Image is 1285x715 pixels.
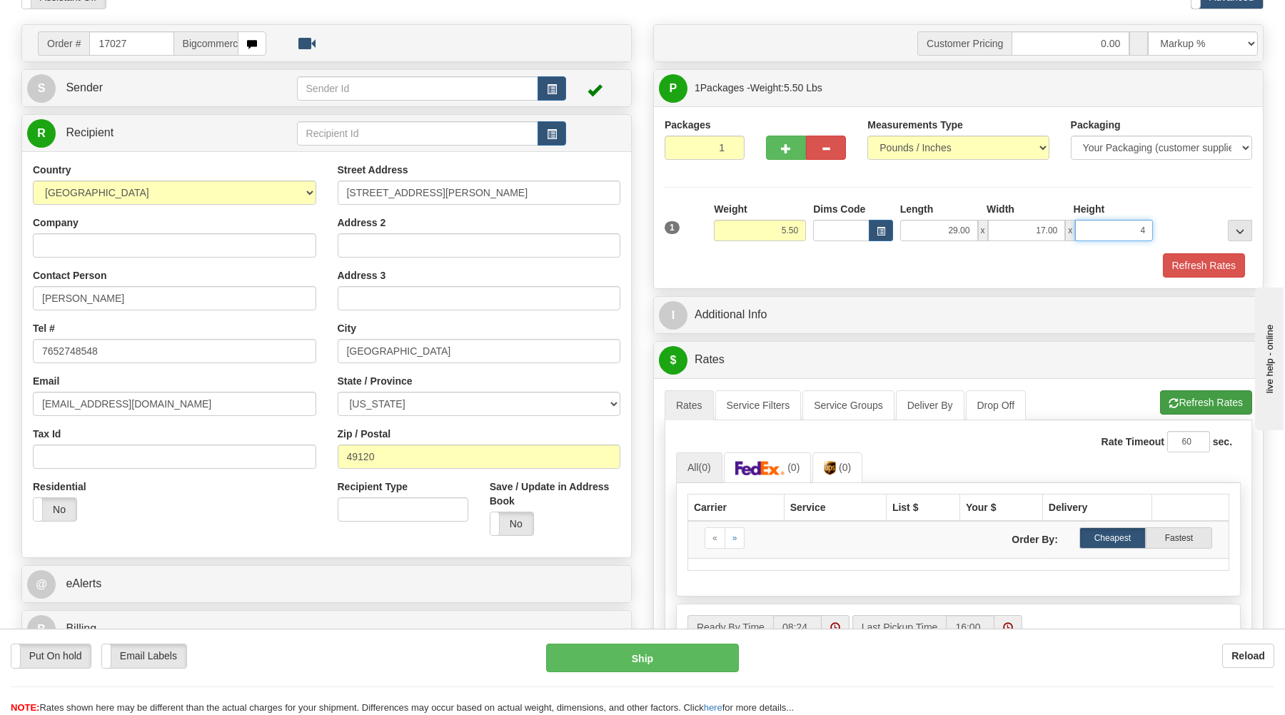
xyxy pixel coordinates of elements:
span: S [27,74,56,103]
input: Enter a location [338,181,621,205]
button: Refresh Rates [1160,390,1252,415]
span: « [712,533,717,543]
span: Weight: [750,82,822,93]
label: Tax Id [33,427,61,441]
span: B [27,615,56,644]
a: @ eAlerts [27,569,626,599]
input: Recipient Id [297,121,539,146]
span: (0) [787,462,800,473]
label: Height [1074,202,1105,216]
button: Refresh Rates [1163,253,1245,278]
th: Delivery [1042,494,1152,521]
label: sec. [1213,435,1232,449]
a: Drop Off [966,390,1027,420]
span: Recipient [66,126,114,138]
span: 5.50 [784,82,803,93]
label: Cheapest [1079,527,1146,549]
span: x [978,220,988,241]
label: Length [900,202,934,216]
label: Fastest [1146,527,1212,549]
label: Street Address [338,163,408,177]
span: R [27,119,56,148]
a: Next [725,527,745,549]
label: No [490,512,533,535]
label: Tel # [33,321,55,335]
span: Order # [38,31,89,56]
a: B Billing [27,614,626,644]
label: Put On hold [11,644,91,667]
span: Billing [66,622,96,634]
a: R Recipient [27,118,267,148]
span: eAlerts [66,577,101,589]
a: Previous [705,527,725,549]
label: Weight [714,202,747,216]
input: Sender Id [297,76,539,101]
label: City [338,321,356,335]
a: All [676,452,722,482]
button: Reload [1222,644,1274,668]
label: Order By: [959,527,1069,547]
label: State / Province [338,374,413,388]
th: List $ [886,494,959,521]
label: Dims Code [813,202,865,216]
iframe: chat widget [1252,285,1284,430]
label: Recipient Type [338,480,408,494]
span: Packages - [695,73,822,102]
a: P 1Packages -Weight:5.50 Lbs [659,73,1258,103]
label: Save / Update in Address Book [490,480,620,508]
span: Lbs [806,82,822,93]
label: Last Pickup Time [852,615,947,639]
span: I [659,301,687,330]
label: No [34,498,76,521]
img: FedEx Express® [735,461,785,475]
a: IAdditional Info [659,300,1258,330]
span: x [1065,220,1075,241]
label: Email [33,374,59,388]
label: Zip / Postal [338,427,391,441]
label: Measurements Type [867,118,963,132]
span: P [659,74,687,103]
label: Address 2 [338,215,386,230]
a: Service Groups [802,390,894,420]
label: Packages [665,118,711,132]
img: UPS [824,461,836,475]
label: Residential [33,480,86,494]
span: Sender [66,81,103,93]
span: » [732,533,737,543]
label: Email Labels [102,644,186,667]
a: Service Filters [715,390,802,420]
span: $ [659,346,687,375]
label: Packaging [1071,118,1121,132]
label: Rate Timeout [1102,435,1164,449]
label: Width [987,202,1014,216]
th: Your $ [960,494,1043,521]
span: (0) [839,462,851,473]
button: Ship [546,644,739,672]
span: 1 [695,82,700,93]
label: Address 3 [338,268,386,283]
a: Rates [665,390,714,420]
div: live help - online [11,12,132,23]
a: S Sender [27,73,297,103]
a: Deliver By [896,390,964,420]
label: Ready By Time [687,615,773,639]
label: Company [33,215,79,230]
span: @ [27,570,56,599]
b: Reload [1231,650,1265,661]
div: ... [1228,220,1252,241]
a: $Rates [659,345,1258,375]
span: (0) [699,462,711,473]
th: Service [784,494,886,521]
th: Carrier [688,494,785,521]
label: Contact Person [33,268,106,283]
span: 1 [665,221,680,234]
label: Country [33,163,71,177]
a: here [704,702,722,713]
span: Bigcommerce [PERSON_NAME] Screenprint Inc [174,31,238,56]
span: NOTE: [11,702,39,713]
span: Customer Pricing [917,31,1012,56]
